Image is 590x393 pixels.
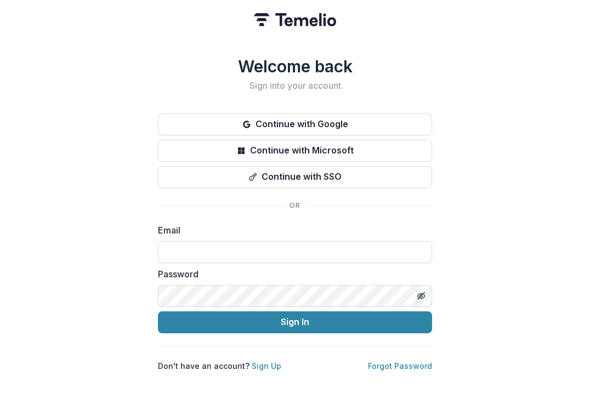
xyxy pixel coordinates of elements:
[158,81,432,91] h2: Sign into your account
[158,267,426,281] label: Password
[158,311,432,333] button: Sign In
[368,361,432,371] a: Forgot Password
[158,140,432,162] button: Continue with Microsoft
[158,56,432,76] h1: Welcome back
[252,361,281,371] a: Sign Up
[158,166,432,188] button: Continue with SSO
[412,287,430,305] button: Toggle password visibility
[158,224,426,237] label: Email
[158,360,281,372] p: Don't have an account?
[158,113,432,135] button: Continue with Google
[254,13,336,26] img: Temelio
